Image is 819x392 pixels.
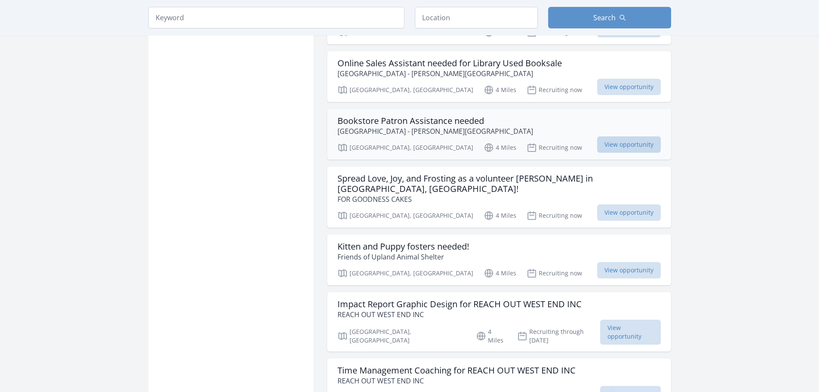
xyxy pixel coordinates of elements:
[337,241,469,252] h3: Kitten and Puppy fosters needed!
[484,142,516,153] p: 4 Miles
[548,7,671,28] button: Search
[597,262,661,278] span: View opportunity
[337,299,582,309] h3: Impact Report Graphic Design for REACH OUT WEST END INC
[337,116,533,126] h3: Bookstore Patron Assistance needed
[527,142,582,153] p: Recruiting now
[148,7,405,28] input: Keyword
[337,68,562,79] p: [GEOGRAPHIC_DATA] - [PERSON_NAME][GEOGRAPHIC_DATA]
[415,7,538,28] input: Location
[337,58,562,68] h3: Online Sales Assistant needed for Library Used Booksale
[337,252,469,262] p: Friends of Upland Animal Shelter
[337,126,533,136] p: [GEOGRAPHIC_DATA] - [PERSON_NAME][GEOGRAPHIC_DATA]
[337,173,661,194] h3: Spread Love, Joy, and Frosting as a volunteer [PERSON_NAME] in [GEOGRAPHIC_DATA], [GEOGRAPHIC_DATA]!
[337,376,576,386] p: REACH OUT WEST END INC
[484,210,516,221] p: 4 Miles
[337,194,661,204] p: FOR GOODNESS CAKES
[337,327,466,345] p: [GEOGRAPHIC_DATA], [GEOGRAPHIC_DATA]
[337,85,473,95] p: [GEOGRAPHIC_DATA], [GEOGRAPHIC_DATA]
[337,268,473,278] p: [GEOGRAPHIC_DATA], [GEOGRAPHIC_DATA]
[597,79,661,95] span: View opportunity
[337,142,473,153] p: [GEOGRAPHIC_DATA], [GEOGRAPHIC_DATA]
[517,327,600,345] p: Recruiting through [DATE]
[337,309,582,320] p: REACH OUT WEST END INC
[327,51,671,102] a: Online Sales Assistant needed for Library Used Booksale [GEOGRAPHIC_DATA] - [PERSON_NAME][GEOGRAP...
[600,320,661,345] span: View opportunity
[484,268,516,278] p: 4 Miles
[327,167,671,228] a: Spread Love, Joy, and Frosting as a volunteer [PERSON_NAME] in [GEOGRAPHIC_DATA], [GEOGRAPHIC_DAT...
[337,210,473,221] p: [GEOGRAPHIC_DATA], [GEOGRAPHIC_DATA]
[597,204,661,221] span: View opportunity
[527,85,582,95] p: Recruiting now
[593,12,616,23] span: Search
[327,292,671,352] a: Impact Report Graphic Design for REACH OUT WEST END INC REACH OUT WEST END INC [GEOGRAPHIC_DATA],...
[484,85,516,95] p: 4 Miles
[527,268,582,278] p: Recruiting now
[597,136,661,153] span: View opportunity
[527,210,582,221] p: Recruiting now
[476,327,507,345] p: 4 Miles
[337,365,576,376] h3: Time Management Coaching for REACH OUT WEST END INC
[327,109,671,160] a: Bookstore Patron Assistance needed [GEOGRAPHIC_DATA] - [PERSON_NAME][GEOGRAPHIC_DATA] [GEOGRAPHIC...
[327,235,671,285] a: Kitten and Puppy fosters needed! Friends of Upland Animal Shelter [GEOGRAPHIC_DATA], [GEOGRAPHIC_...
